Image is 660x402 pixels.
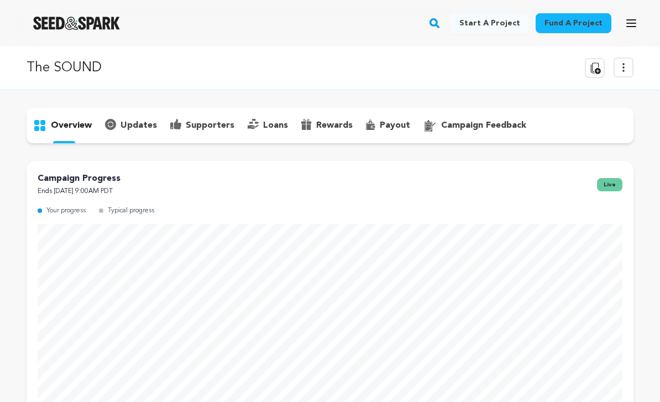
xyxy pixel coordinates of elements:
[263,119,288,132] p: loans
[359,117,417,134] button: payout
[536,13,611,33] a: Fund a project
[98,117,164,134] button: updates
[121,119,157,132] p: updates
[108,205,154,217] p: Typical progress
[241,117,295,134] button: loans
[51,119,92,132] p: overview
[38,172,121,185] p: Campaign Progress
[597,178,622,191] span: live
[46,205,86,217] p: Your progress
[38,185,121,198] p: Ends [DATE] 9:00AM PDT
[417,117,533,134] button: campaign feedback
[33,17,120,30] img: Seed&Spark Logo Dark Mode
[451,13,529,33] a: Start a project
[441,119,526,132] p: campaign feedback
[186,119,234,132] p: supporters
[295,117,359,134] button: rewards
[316,119,353,132] p: rewards
[33,17,120,30] a: Seed&Spark Homepage
[380,119,410,132] p: payout
[164,117,241,134] button: supporters
[27,117,98,134] button: overview
[27,58,102,78] p: The SOUND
